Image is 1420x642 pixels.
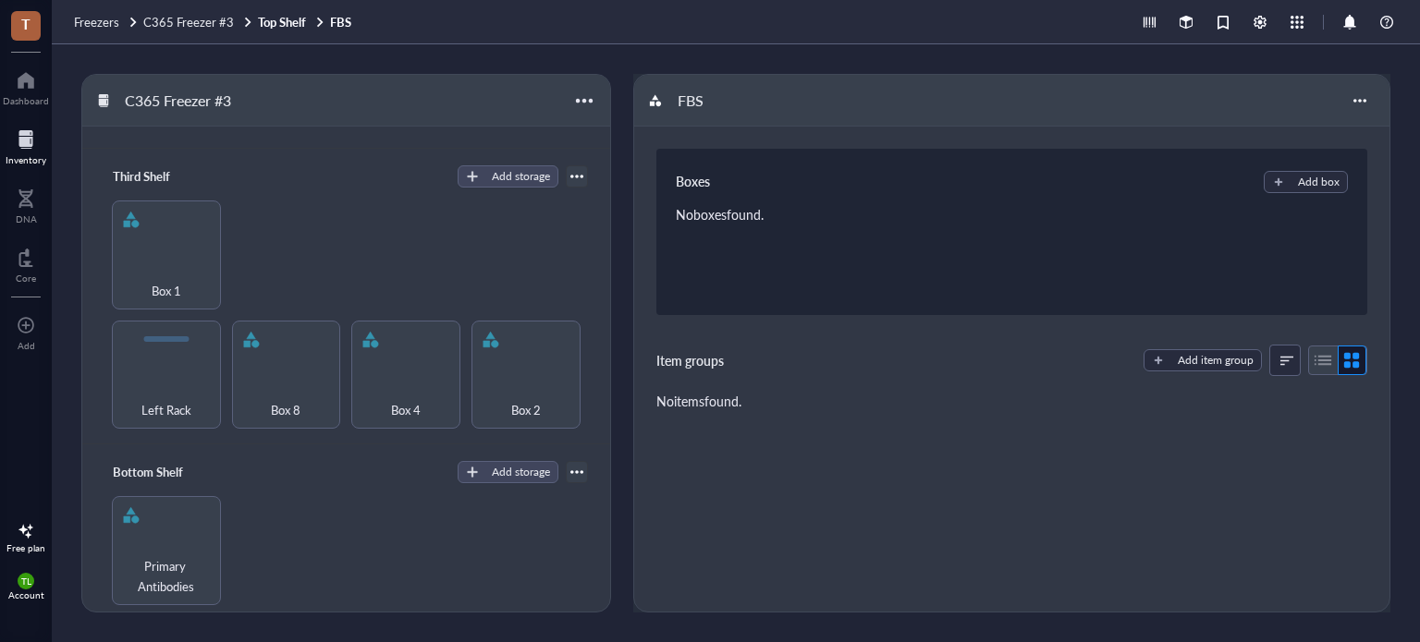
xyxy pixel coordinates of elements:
div: No items found. [656,391,741,411]
span: Freezers [74,13,119,30]
span: Primary Antibodies [120,556,213,597]
span: C365 Freezer #3 [143,13,234,30]
a: Top ShelfFBS [258,14,355,30]
div: Add item group [1178,352,1254,369]
span: TL [21,575,31,587]
a: C365 Freezer #3 [143,14,254,30]
span: Box 1 [152,281,181,301]
span: Box 2 [511,400,541,420]
div: C365 Freezer #3 [116,85,239,116]
span: Left Rack [141,400,191,420]
span: Box 4 [391,400,421,420]
div: Account [8,589,44,600]
div: Add storage [492,464,550,480]
button: Add item group [1144,349,1262,371]
div: Add storage [492,168,550,185]
div: Free plan [6,542,45,553]
div: FBS [669,85,780,116]
a: Core [16,243,36,284]
button: Add storage [458,461,558,483]
div: Core [16,273,36,284]
div: Item groups [656,350,724,370]
a: Freezers [74,14,140,30]
a: Dashboard [3,66,49,106]
div: Add box [1298,174,1340,190]
a: Inventory [6,125,46,165]
div: Add [18,340,35,351]
div: Boxes [676,171,710,193]
div: Third Shelf [104,164,215,189]
span: T [21,12,31,35]
div: Dashboard [3,95,49,106]
a: DNA [16,184,37,224]
button: Add storage [458,165,558,188]
div: DNA [16,213,37,224]
div: Bottom Shelf [104,459,215,485]
div: Inventory [6,154,46,165]
button: Add box [1264,171,1348,193]
span: Box 8 [271,400,300,420]
div: No boxes found. [676,204,895,224]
